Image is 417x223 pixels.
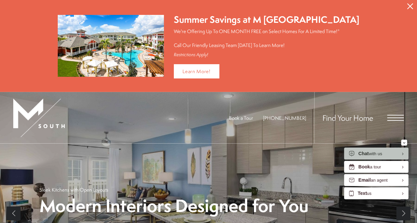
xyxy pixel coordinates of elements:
[263,114,306,121] span: [PHONE_NUMBER]
[58,15,164,77] img: Summer Savings at M South Apartments
[174,52,359,58] div: Restrictions Apply!
[39,197,309,215] p: Modern Interiors Designed for You
[39,186,108,193] p: Sleek Kitchens with Open Layouts
[263,114,306,121] a: Call Us at 813-570-8014
[174,13,359,26] div: Summer Savings at M [GEOGRAPHIC_DATA]
[322,112,373,123] a: Find Your Home
[387,115,404,121] button: Open Menu
[174,28,359,49] p: We're Offering Up To ONE MONTH FREE on Select Homes For A Limited Time!* Call Our Friendly Leasin...
[396,206,410,220] a: Next
[13,99,65,137] img: MSouth
[229,114,253,121] a: Book a Tour
[174,64,219,78] a: Learn More!
[7,206,21,220] a: Previous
